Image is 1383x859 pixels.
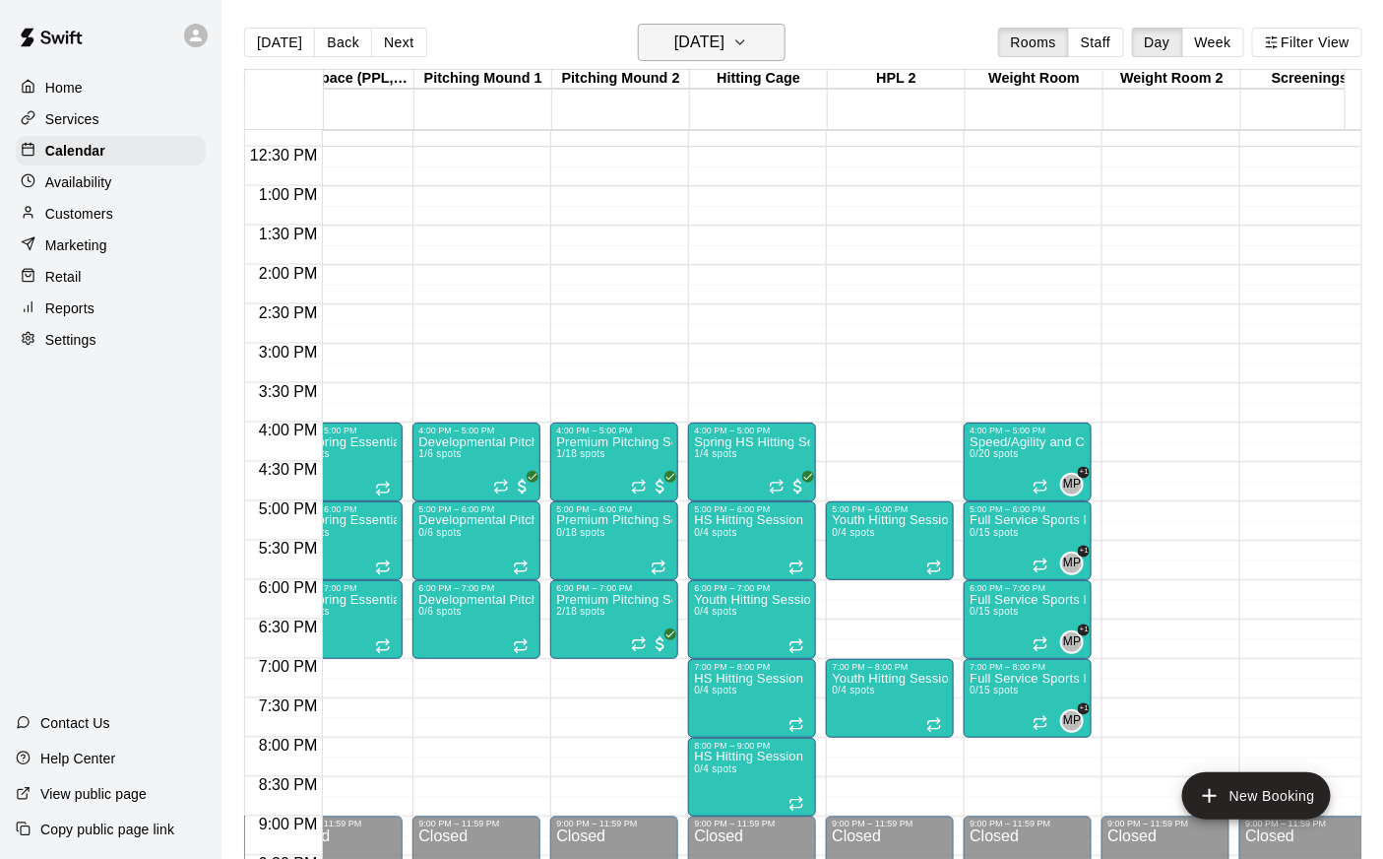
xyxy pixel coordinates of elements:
span: 0/4 spots filled [694,606,737,617]
span: All customers have paid [651,634,670,654]
div: 4:00 PM – 5:00 PM: Premium Pitching Session [550,423,678,501]
div: Settings [16,325,206,355]
span: All customers have paid [788,477,808,496]
span: +1 [1078,546,1090,558]
div: 7:00 PM – 8:00 PM: Youth Hitting Session [826,659,954,738]
span: Recurring event [1033,636,1048,652]
span: Recurring event [788,560,804,575]
div: 9:00 PM – 11:59 PM [1107,820,1224,829]
p: Services [45,109,99,129]
div: 7:00 PM – 8:00 PM [832,662,948,672]
span: Matt Pennington & 1 other [1068,473,1084,496]
h6: [DATE] [674,29,724,56]
div: 5:00 PM – 6:00 PM [418,504,534,514]
span: +1 [1078,703,1090,715]
button: Filter View [1252,28,1362,57]
span: 0/18 spots filled [556,527,604,538]
div: Matt Pennington [1060,630,1084,654]
span: Recurring event [375,481,391,496]
div: 5:00 PM – 6:00 PM [556,504,672,514]
div: 6:00 PM – 7:00 PM [970,583,1086,593]
span: 3:00 PM [254,344,323,361]
div: Hitting Cage [690,70,828,89]
a: Services [16,104,206,134]
button: Back [314,28,372,57]
span: 2:30 PM [254,304,323,321]
button: Week [1182,28,1244,57]
span: 8:00 PM [254,738,323,755]
p: Home [45,78,83,98]
span: 0/20 spots filled [970,448,1018,459]
div: 6:00 PM – 7:00 PM: Youth Hitting Session [688,580,816,659]
div: Pitching Mound 2 [552,70,690,89]
a: Reports [16,294,206,323]
div: 7:00 PM – 8:00 PM [970,662,1086,672]
span: 0/15 spots filled [970,606,1018,617]
span: Recurring event [788,638,804,654]
div: 5:00 PM – 6:00 PM: PPL Spring Essentials Pass [275,501,403,580]
span: 0/4 spots filled [694,527,737,538]
div: 4:00 PM – 5:00 PM: PPL Spring Essentials Pass [275,423,403,501]
span: Recurring event [631,636,647,652]
div: 6:00 PM – 7:00 PM [556,583,672,593]
div: 9:00 PM – 11:59 PM [281,820,397,829]
button: Next [371,28,426,57]
span: 1:00 PM [254,186,323,203]
button: Rooms [998,28,1069,57]
span: Recurring event [926,717,942,733]
div: 9:00 PM – 11:59 PM [970,820,1086,829]
div: 8:00 PM – 9:00 PM [694,741,810,751]
div: Flex Space (PPL, Green Turf) [277,70,414,89]
div: 9:00 PM – 11:59 PM [1245,820,1361,829]
div: 4:00 PM – 5:00 PM [418,426,534,435]
div: 7:00 PM – 8:00 PM [694,662,810,672]
span: Recurring event [1033,558,1048,573]
span: 2/18 spots filled [556,606,604,617]
span: Recurring event [926,560,942,575]
span: 0/4 spots filled [832,685,875,695]
span: 5:30 PM [254,541,323,558]
span: 8:30 PM [254,777,323,794]
span: All customers have paid [513,477,533,496]
span: 0/4 spots filled [694,763,737,774]
p: Reports [45,298,94,318]
span: 0/4 spots filled [832,527,875,538]
div: Matt Pennington [1060,552,1084,575]
a: Retail [16,262,206,292]
span: Recurring event [1033,715,1048,731]
div: 5:00 PM – 6:00 PM [970,504,1086,514]
span: Recurring event [788,796,804,812]
div: Weight Room 2 [1103,70,1241,89]
div: 5:00 PM – 6:00 PM: Developmental Pitching Session [412,501,540,580]
span: 0/15 spots filled [970,685,1018,695]
a: Customers [16,199,206,229]
button: add [1182,772,1331,820]
div: 9:00 PM – 11:59 PM [418,820,534,829]
span: Matt Pennington & 1 other [1068,630,1084,654]
div: 4:00 PM – 5:00 PM: Spring HS Hitting Session [688,423,816,501]
div: 6:00 PM – 7:00 PM: Developmental Pitching Session [412,580,540,659]
p: Marketing [45,235,107,255]
span: Matt Pennington & 1 other [1068,709,1084,733]
div: 6:00 PM – 7:00 PM [281,583,397,593]
div: 6:00 PM – 7:00 PM: PPL Spring Essentials Pass [275,580,403,659]
a: Availability [16,167,206,197]
span: 0/6 spots filled [418,527,462,538]
span: 6:00 PM [254,580,323,597]
span: Recurring event [375,560,391,575]
div: 6:00 PM – 7:00 PM: Full Service Sports Performance [964,580,1092,659]
a: Calendar [16,136,206,165]
div: Matt Pennington [1060,473,1084,496]
span: 9:00 PM [254,817,323,833]
div: 8:00 PM – 9:00 PM: HS Hitting Session [688,738,816,817]
span: 6:30 PM [254,620,323,636]
div: Marketing [16,231,206,260]
span: MP [1063,475,1082,495]
div: Pitching Mound 1 [414,70,552,89]
div: 9:00 PM – 11:59 PM [832,820,948,829]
